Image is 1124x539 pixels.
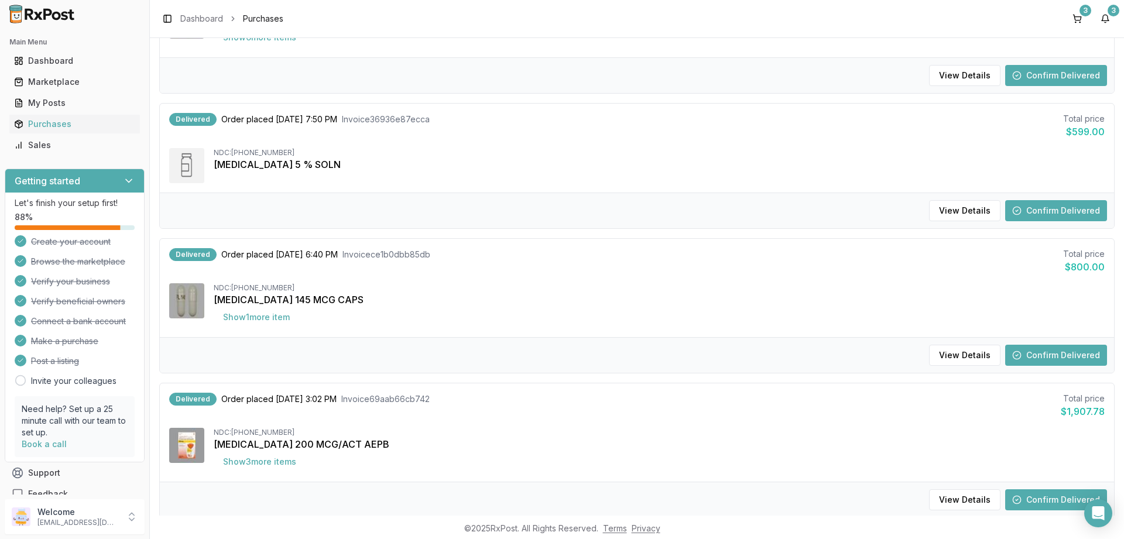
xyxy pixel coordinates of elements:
div: Open Intercom Messenger [1084,499,1112,527]
div: Total price [1063,113,1105,125]
button: Marketplace [5,73,145,91]
p: Welcome [37,506,119,518]
button: Confirm Delivered [1005,489,1107,510]
span: Verify beneficial owners [31,296,125,307]
div: 3 [1108,5,1119,16]
button: Purchases [5,115,145,133]
button: Confirm Delivered [1005,65,1107,86]
span: Connect a bank account [31,315,126,327]
span: Make a purchase [31,335,98,347]
a: Dashboard [9,50,140,71]
a: My Posts [9,92,140,114]
div: Delivered [169,248,217,261]
a: Privacy [632,523,660,533]
a: Terms [603,523,627,533]
div: NDC: [PHONE_NUMBER] [214,283,1105,293]
button: Sales [5,136,145,155]
button: View Details [929,345,1000,366]
div: Purchases [14,118,135,130]
img: Arnuity Ellipta 200 MCG/ACT AEPB [169,428,204,463]
p: [EMAIL_ADDRESS][DOMAIN_NAME] [37,518,119,527]
a: Marketplace [9,71,140,92]
div: $599.00 [1063,125,1105,139]
h2: Main Menu [9,37,140,47]
a: Book a call [22,439,67,449]
button: Dashboard [5,52,145,70]
img: Xiidra 5 % SOLN [169,148,204,183]
span: Verify your business [31,276,110,287]
nav: breadcrumb [180,13,283,25]
div: Dashboard [14,55,135,67]
span: Invoice 69aab66cb742 [341,393,430,405]
span: Order placed [DATE] 7:50 PM [221,114,337,125]
p: Need help? Set up a 25 minute call with our team to set up. [22,403,128,438]
a: Sales [9,135,140,156]
a: Invite your colleagues [31,375,116,387]
button: My Posts [5,94,145,112]
div: Marketplace [14,76,135,88]
span: Post a listing [31,355,79,367]
div: NDC: [PHONE_NUMBER] [214,148,1105,157]
button: 3 [1068,9,1087,28]
button: Show3more items [214,451,306,472]
button: Confirm Delivered [1005,345,1107,366]
button: Support [5,462,145,483]
span: Feedback [28,488,68,500]
span: Purchases [243,13,283,25]
div: [MEDICAL_DATA] 5 % SOLN [214,157,1105,171]
div: [MEDICAL_DATA] 200 MCG/ACT AEPB [214,437,1105,451]
div: Total price [1063,248,1105,260]
div: NDC: [PHONE_NUMBER] [214,428,1105,437]
a: Dashboard [180,13,223,25]
div: $800.00 [1063,260,1105,274]
span: Invoice 36936e87ecca [342,114,430,125]
div: Total price [1061,393,1105,404]
button: View Details [929,200,1000,221]
button: Show1more item [214,307,299,328]
button: View Details [929,65,1000,86]
div: Sales [14,139,135,151]
span: Create your account [31,236,111,248]
button: Feedback [5,483,145,504]
img: User avatar [12,507,30,526]
div: 3 [1080,5,1091,16]
div: My Posts [14,97,135,109]
div: Delivered [169,113,217,126]
span: Browse the marketplace [31,256,125,267]
div: [MEDICAL_DATA] 145 MCG CAPS [214,293,1105,307]
span: Invoice ce1b0dbb85db [342,249,430,260]
p: Let's finish your setup first! [15,197,135,209]
button: Confirm Delivered [1005,200,1107,221]
h3: Getting started [15,174,80,188]
a: Purchases [9,114,140,135]
span: 88 % [15,211,33,223]
span: Order placed [DATE] 6:40 PM [221,249,338,260]
span: Order placed [DATE] 3:02 PM [221,393,337,405]
img: RxPost Logo [5,5,80,23]
div: $1,907.78 [1061,404,1105,418]
div: Delivered [169,393,217,406]
button: View Details [929,489,1000,510]
img: Linzess 145 MCG CAPS [169,283,204,318]
button: 3 [1096,9,1115,28]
